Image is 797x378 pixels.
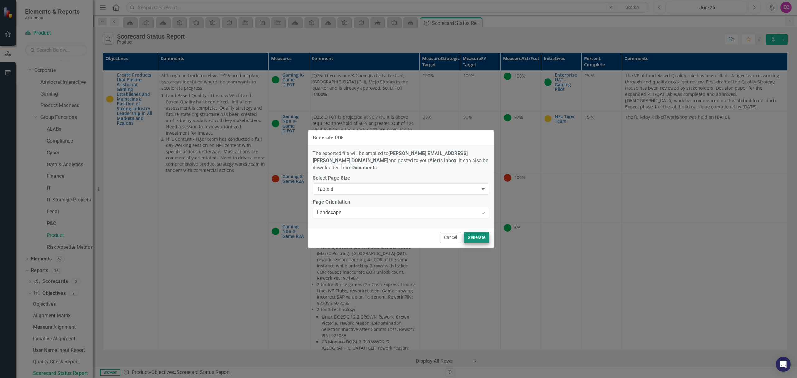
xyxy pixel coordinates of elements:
strong: [PERSON_NAME][EMAIL_ADDRESS][PERSON_NAME][DOMAIN_NAME] [313,150,468,163]
strong: Alerts Inbox [429,158,456,163]
button: Generate [464,232,489,243]
span: The exported file will be emailed to and posted to your . It can also be downloaded from . [313,150,488,171]
div: Open Intercom Messenger [776,357,791,372]
div: Landscape [317,209,479,216]
button: Cancel [440,232,461,243]
label: Select Page Size [313,175,489,182]
div: Generate PDF [313,135,344,141]
strong: Documents [351,165,377,171]
label: Page Orientation [313,199,489,206]
div: Tabloid [317,185,479,192]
